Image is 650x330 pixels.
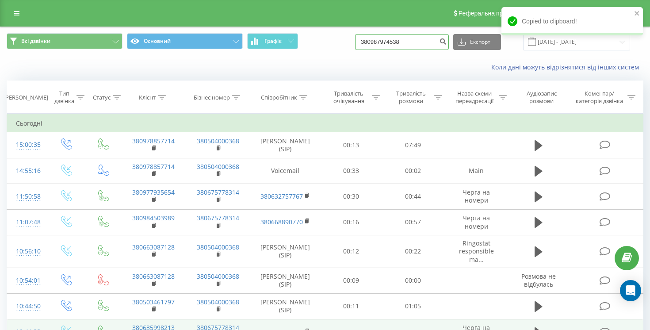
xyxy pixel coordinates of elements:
a: Коли дані можуть відрізнятися вiд інших систем [491,63,643,71]
a: 380663087128 [132,272,175,280]
div: [PERSON_NAME] [4,94,48,101]
div: 11:50:58 [16,188,38,205]
div: Статус [93,94,111,101]
button: Графік [247,33,298,49]
span: Розмова не відбулась [521,272,556,288]
td: 00:02 [382,158,444,184]
div: Open Intercom Messenger [620,280,641,301]
a: 380977935654 [132,188,175,196]
div: Клієнт [139,94,156,101]
td: [PERSON_NAME] (SIP) [250,235,320,268]
td: [PERSON_NAME] (SIP) [250,293,320,319]
div: Співробітник [261,94,297,101]
td: 00:00 [382,268,444,293]
span: Графік [264,38,282,44]
td: 00:16 [320,209,382,235]
div: 11:07:48 [16,214,38,231]
td: 07:49 [382,132,444,158]
div: 14:55:16 [16,162,38,180]
div: Тип дзвінка [54,90,74,105]
a: 380504000368 [197,162,239,171]
span: Ringostat responsible ma... [459,239,494,263]
a: 380978857714 [132,137,175,145]
td: 00:13 [320,132,382,158]
div: Тривалість очікування [328,90,370,105]
a: 380984503989 [132,214,175,222]
button: Основний [127,33,243,49]
td: Main [444,158,509,184]
td: Сьогодні [7,115,643,132]
a: 380675778314 [197,214,239,222]
div: 10:56:10 [16,243,38,260]
a: 380504000368 [197,137,239,145]
a: 380632757767 [260,192,303,200]
td: 00:11 [320,293,382,319]
div: Тривалість розмови [390,90,432,105]
td: 00:57 [382,209,444,235]
td: [PERSON_NAME] (SIP) [250,268,320,293]
div: Copied to clipboard! [501,7,643,35]
td: Voicemail [250,158,320,184]
a: 380504000368 [197,298,239,306]
button: Експорт [453,34,501,50]
td: 00:12 [320,235,382,268]
div: 10:44:50 [16,298,38,315]
button: Всі дзвінки [7,33,122,49]
td: 00:44 [382,184,444,209]
div: 10:54:01 [16,272,38,289]
div: Бізнес номер [194,94,230,101]
a: 380503461797 [132,298,175,306]
a: 380504000368 [197,243,239,251]
a: 380504000368 [197,272,239,280]
div: Коментар/категорія дзвінка [574,90,625,105]
td: 00:30 [320,184,382,209]
td: 01:05 [382,293,444,319]
span: Всі дзвінки [21,38,50,45]
input: Пошук за номером [355,34,449,50]
a: 380668890770 [260,218,303,226]
td: Черга на номери [444,209,509,235]
a: 380978857714 [132,162,175,171]
button: close [634,10,640,18]
td: 00:33 [320,158,382,184]
div: Назва схеми переадресації [452,90,497,105]
td: 00:22 [382,235,444,268]
td: Черга на номери [444,184,509,209]
a: 380663087128 [132,243,175,251]
td: [PERSON_NAME] (SIP) [250,132,320,158]
div: 15:00:35 [16,136,38,153]
span: Реферальна програма [459,10,524,17]
a: 380675778314 [197,188,239,196]
div: Аудіозапис розмови [517,90,566,105]
td: 00:09 [320,268,382,293]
